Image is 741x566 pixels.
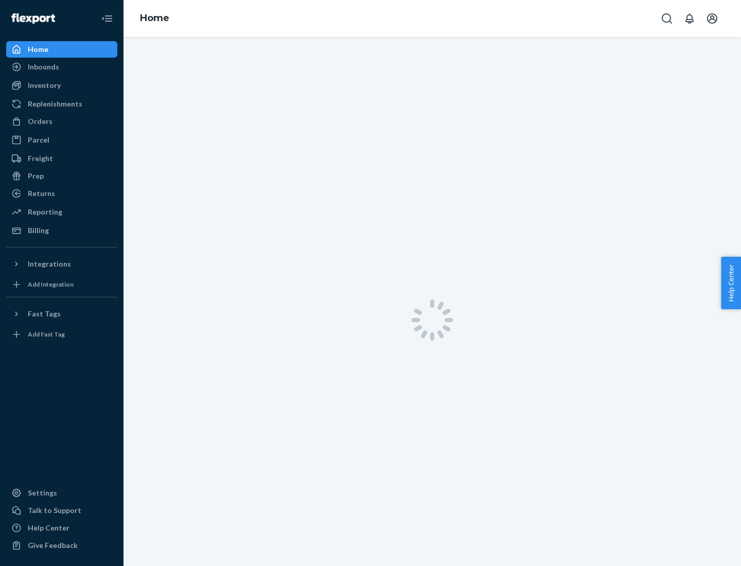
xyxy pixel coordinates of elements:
div: Reporting [28,207,62,217]
button: Open Search Box [657,8,677,29]
div: Returns [28,188,55,199]
div: Home [28,44,48,55]
button: Give Feedback [6,537,117,554]
div: Prep [28,171,44,181]
a: Freight [6,150,117,167]
a: Home [140,12,169,24]
button: Help Center [721,257,741,309]
button: Talk to Support [6,502,117,519]
div: Inventory [28,80,61,91]
ol: breadcrumbs [132,4,178,33]
div: Replenishments [28,99,82,109]
a: Returns [6,185,117,202]
div: Integrations [28,259,71,269]
a: Home [6,41,117,58]
a: Help Center [6,520,117,536]
button: Fast Tags [6,306,117,322]
button: Open notifications [679,8,700,29]
a: Add Integration [6,276,117,293]
a: Parcel [6,132,117,148]
div: Orders [28,116,52,127]
button: Integrations [6,256,117,272]
a: Reporting [6,204,117,220]
div: Parcel [28,135,49,145]
div: Add Fast Tag [28,330,65,339]
div: Settings [28,488,57,498]
div: Talk to Support [28,505,81,516]
button: Close Navigation [97,8,117,29]
div: Help Center [28,523,69,533]
a: Add Fast Tag [6,326,117,343]
a: Prep [6,168,117,184]
a: Inbounds [6,59,117,75]
a: Replenishments [6,96,117,112]
a: Billing [6,222,117,239]
div: Fast Tags [28,309,61,319]
a: Inventory [6,77,117,94]
div: Inbounds [28,62,59,72]
div: Give Feedback [28,540,78,551]
a: Orders [6,113,117,130]
div: Freight [28,153,53,164]
div: Billing [28,225,49,236]
button: Open account menu [702,8,722,29]
img: Flexport logo [11,13,55,24]
div: Add Integration [28,280,74,289]
a: Settings [6,485,117,501]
